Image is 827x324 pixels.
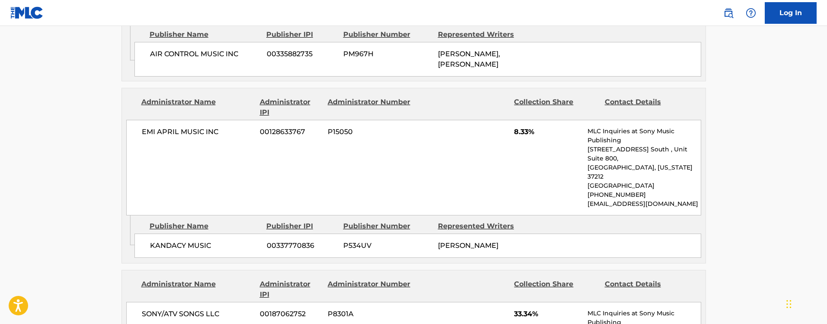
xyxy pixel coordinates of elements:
div: Administrator Number [328,97,412,118]
div: Publisher Name [150,221,260,231]
div: Publisher Number [343,221,431,231]
a: Public Search [720,4,737,22]
div: Publisher IPI [266,221,337,231]
div: Publisher Name [150,29,260,40]
span: [PERSON_NAME], [PERSON_NAME] [438,50,500,68]
span: SONY/ATV SONGS LLC [142,309,254,319]
div: Administrator Number [328,279,412,300]
a: Log In [765,2,817,24]
span: P15050 [328,127,412,137]
span: 00187062752 [260,309,321,319]
span: 00335882735 [267,49,337,59]
p: [GEOGRAPHIC_DATA], [US_STATE] 37212 [588,163,700,181]
span: PM967H [343,49,431,59]
div: Administrator IPI [260,97,321,118]
iframe: Chat Widget [784,282,827,324]
span: EMI APRIL MUSIC INC [142,127,254,137]
p: MLC Inquiries at Sony Music Publishing [588,127,700,145]
img: help [746,8,756,18]
div: Publisher IPI [266,29,337,40]
img: MLC Logo [10,6,44,19]
div: Represented Writers [438,221,526,231]
div: Administrator IPI [260,279,321,300]
span: P8301A [328,309,412,319]
span: AIR CONTROL MUSIC INC [150,49,260,59]
div: Collection Share [514,279,598,300]
div: Contact Details [605,279,689,300]
p: [EMAIL_ADDRESS][DOMAIN_NAME] [588,199,700,209]
div: Drag [786,291,792,317]
div: Administrator Name [141,279,253,300]
img: search [723,8,734,18]
p: [STREET_ADDRESS] South , Unit Suite 800, [588,145,700,163]
span: 8.33% [514,127,581,137]
div: Administrator Name [141,97,253,118]
div: Help [742,4,760,22]
span: [PERSON_NAME] [438,241,498,250]
p: [PHONE_NUMBER] [588,190,700,199]
p: [GEOGRAPHIC_DATA] [588,181,700,190]
div: Publisher Number [343,29,431,40]
div: Represented Writers [438,29,526,40]
span: 00337770836 [267,241,337,251]
div: Collection Share [514,97,598,118]
div: Contact Details [605,97,689,118]
span: 33.34% [514,309,581,319]
span: KANDACY MUSIC [150,241,260,251]
span: P534UV [343,241,431,251]
span: 00128633767 [260,127,321,137]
